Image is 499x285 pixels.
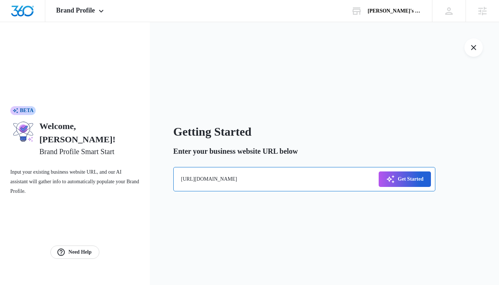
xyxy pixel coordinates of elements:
a: Need Help [50,246,99,259]
h2: Getting Started [173,123,435,140]
p: Input your existing business website URL, and our AI assistant will gather info to automatically ... [10,167,139,196]
p: Enter your business website URL below [173,146,435,157]
div: Get Started [386,175,424,184]
img: ai-brand-profile [10,119,36,144]
button: Exit Smart Start Wizard [464,38,483,57]
input: http://www.examplewebsite.com [173,167,435,191]
h2: Brand Profile Smart Start [39,146,114,157]
div: BETA [10,106,36,115]
div: account name [368,8,421,14]
span: Brand Profile [56,7,95,14]
button: Get Started [379,171,431,187]
h1: Welcome, [PERSON_NAME]! [39,119,139,146]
